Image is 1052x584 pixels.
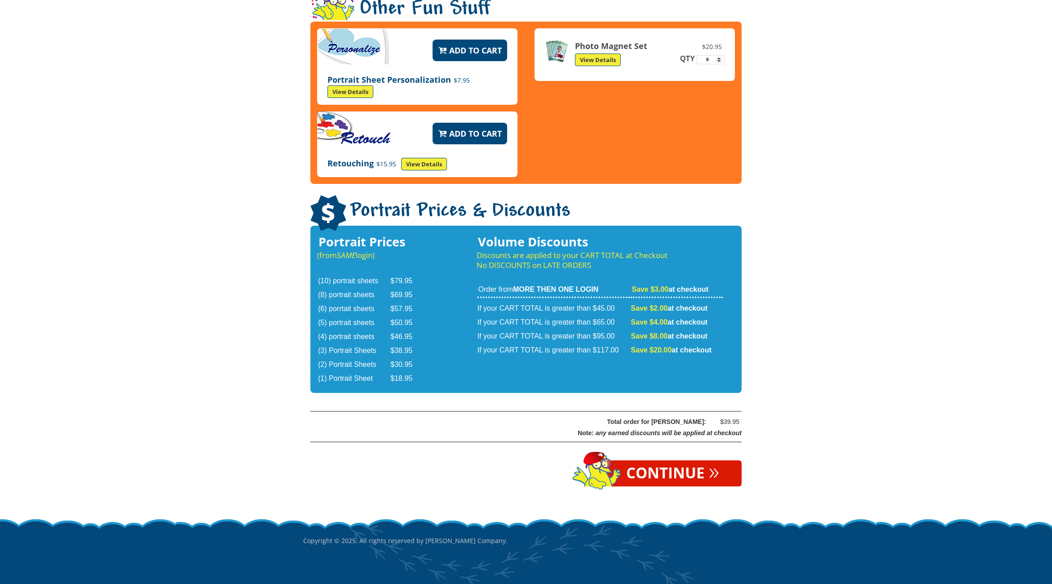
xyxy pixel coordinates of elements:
td: $18.95 [390,372,424,385]
span: Save $2.00 [631,304,667,312]
h1: Portrait Prices & Discounts [310,195,742,232]
td: $57.95 [390,303,424,316]
span: $7.95 [451,76,473,85]
a: View Details [327,85,373,98]
span: Save $8.00 [631,332,667,340]
div: Total order for [PERSON_NAME]: [333,416,706,428]
span: Save $3.00 [632,285,668,293]
h3: Portrait Prices [317,237,424,247]
td: $46.95 [390,330,424,343]
p: Discounts are applied to your CART TOTAL at Checkout No DISCOUNTS on LATE ORDERS [477,250,724,270]
p: Copyright © 2025. All rights reserved by [PERSON_NAME] Company. [303,518,749,564]
h3: Volume Discounts [477,237,724,247]
span: » [709,466,719,476]
td: $50.95 [390,317,424,330]
span: Note: [578,429,594,437]
strong: at checkout [631,304,707,312]
td: If your CART TOTAL is greater than $45.00 [477,299,630,315]
strong: at checkout [631,346,712,354]
strong: at checkout [632,285,708,293]
label: QTY [679,55,695,62]
td: (10) portrait sheets [318,275,389,288]
em: SAME [337,250,356,260]
td: $79.95 [390,275,424,288]
img: Photo Magnet Set [545,40,568,63]
td: If your CART TOTAL is greater than $65.00 [477,316,630,329]
td: $38.95 [390,344,424,357]
strong: Photo Magnet Set [575,40,647,51]
strong: at checkout [631,318,707,326]
td: (8) portrait sheets [318,289,389,302]
strong: MORE THEN ONE LOGIN [513,285,598,293]
td: $30.95 [390,358,424,371]
a: View Details [575,53,621,66]
td: (4) portrait sheets [318,330,389,343]
p: Retouching [327,158,507,170]
p: (from login) [317,250,424,260]
span: $20.95 [699,42,725,52]
button: Add to Cart [433,40,507,61]
td: If your CART TOTAL is greater than $117.00 [477,344,630,357]
td: If your CART TOTAL is greater than $95.00 [477,330,630,343]
td: (3) Portrait Sheets [318,344,389,357]
a: View Details [401,158,447,170]
td: (2) Portrait Sheets [318,358,389,371]
button: Add to Cart [433,123,507,144]
td: (6) porrtait sheets [318,303,389,316]
td: (1) Portrait Sheet [318,372,389,385]
td: $69.95 [390,289,424,302]
p: Portrait Sheet Personalization [327,75,507,98]
td: Order from [477,285,630,298]
strong: at checkout [631,332,707,340]
span: any earned discounts will be applied at checkout [596,429,742,437]
div: $39.95 [712,416,739,428]
span: Save $20.00 [631,346,672,354]
span: Save $4.00 [631,318,667,326]
a: Continue» [604,460,742,486]
span: $15.95 [374,160,399,168]
td: (5) portrait sheets [318,317,389,330]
